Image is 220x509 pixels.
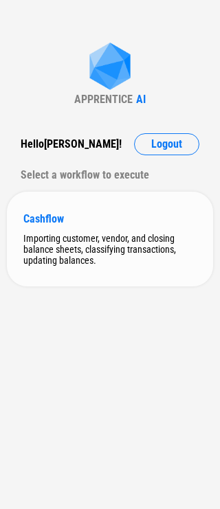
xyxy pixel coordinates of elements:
div: APPRENTICE [74,93,133,106]
div: Importing customer, vendor, and closing balance sheets, classifying transactions, updating balances. [23,233,197,266]
img: Apprentice AI [82,43,137,93]
div: Select a workflow to execute [21,164,199,186]
span: Logout [151,139,182,150]
div: AI [136,93,146,106]
div: Cashflow [23,212,197,225]
div: Hello [PERSON_NAME] ! [21,133,122,155]
button: Logout [134,133,199,155]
